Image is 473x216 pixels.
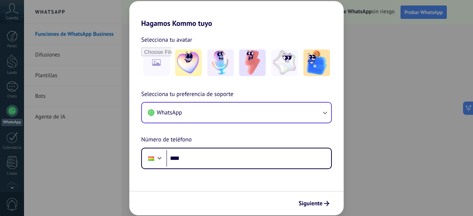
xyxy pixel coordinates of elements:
[207,49,234,76] img: -2.jpeg
[175,49,202,76] img: -1.jpeg
[239,49,266,76] img: -3.jpeg
[299,201,323,206] span: Siguiente
[142,103,331,123] button: WhatsApp
[295,197,333,210] button: Siguiente
[271,49,298,76] img: -4.jpeg
[141,90,234,99] span: Selecciona tu preferencia de soporte
[303,49,330,76] img: -5.jpeg
[141,135,192,145] span: Número de teléfono
[157,109,182,116] span: WhatsApp
[144,151,158,166] div: Bolivia: + 591
[129,1,344,28] h2: Hagamos Kommo tuyo
[141,35,192,45] span: Selecciona tu avatar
